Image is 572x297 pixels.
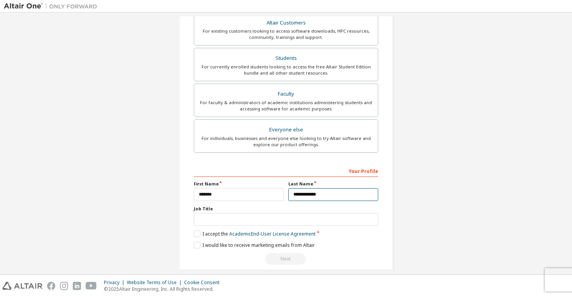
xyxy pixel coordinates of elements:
[73,282,81,290] img: linkedin.svg
[127,280,184,286] div: Website Terms of Use
[199,53,373,64] div: Students
[199,64,373,76] div: For currently enrolled students looking to access the free Altair Student Edition bundle and all ...
[199,89,373,100] div: Faculty
[199,124,373,135] div: Everyone else
[86,282,97,290] img: youtube.svg
[199,17,373,28] div: Altair Customers
[2,282,42,290] img: altair_logo.svg
[229,231,316,237] a: Academic End-User License Agreement
[60,282,68,290] img: instagram.svg
[194,181,284,187] label: First Name
[194,231,316,237] label: I accept the
[184,280,224,286] div: Cookie Consent
[194,242,315,248] label: I would like to receive marketing emails from Altair
[104,280,127,286] div: Privacy
[288,181,378,187] label: Last Name
[199,28,373,40] div: For existing customers looking to access software downloads, HPC resources, community, trainings ...
[199,135,373,148] div: For individuals, businesses and everyone else looking to try Altair software and explore our prod...
[199,100,373,112] div: For faculty & administrators of academic institutions administering students and accessing softwa...
[47,282,55,290] img: facebook.svg
[194,253,378,265] div: Read and acccept EULA to continue
[104,286,224,292] p: © 2025 Altair Engineering, Inc. All Rights Reserved.
[194,164,378,177] div: Your Profile
[194,206,378,212] label: Job Title
[4,2,101,10] img: Altair One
